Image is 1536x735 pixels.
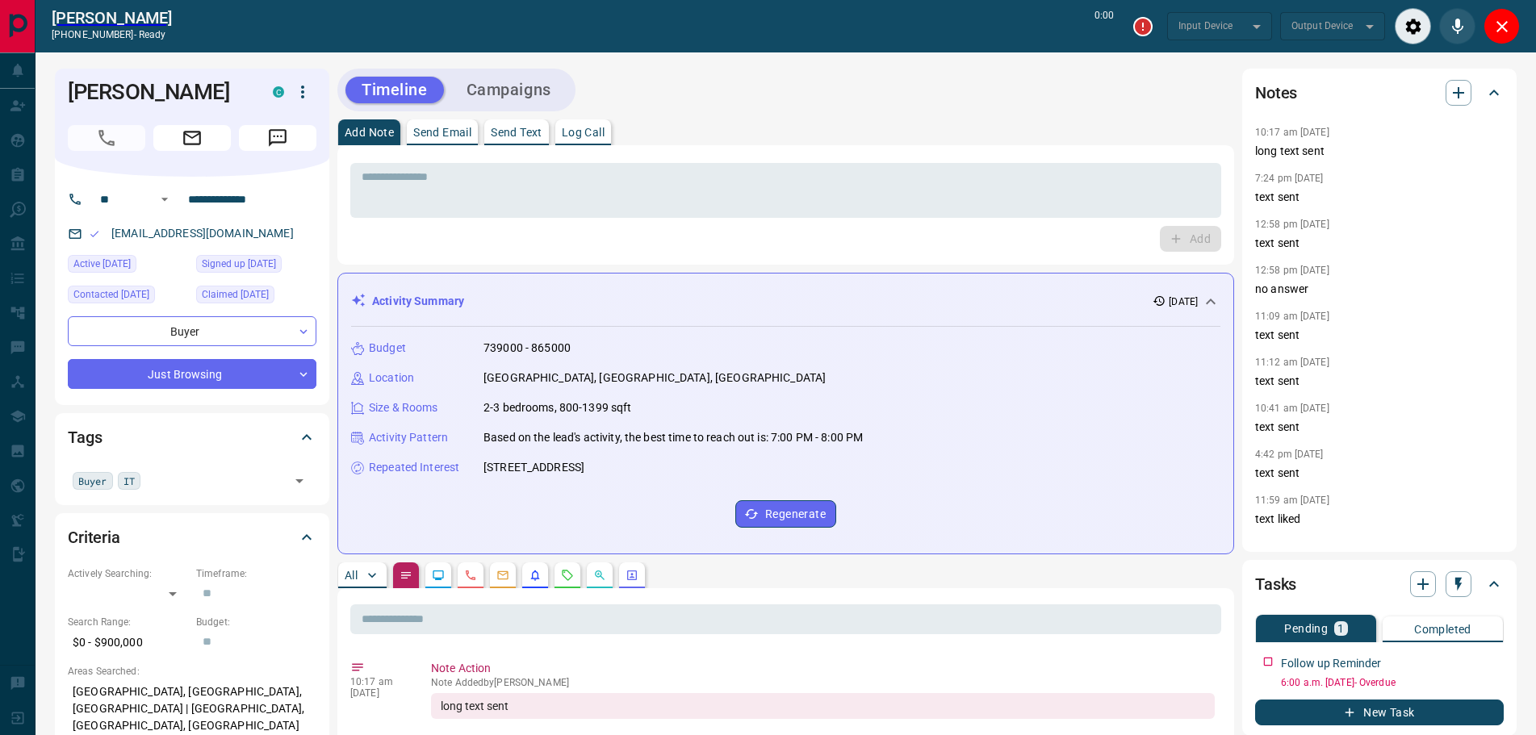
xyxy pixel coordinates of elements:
[483,399,632,416] p: 2-3 bedrooms, 800-1399 sqft
[239,125,316,151] span: Message
[1255,73,1504,112] div: Notes
[1255,235,1504,252] p: text sent
[1484,8,1520,44] div: Close
[68,418,316,457] div: Tags
[202,286,269,303] span: Claimed [DATE]
[68,424,102,450] h2: Tags
[1255,465,1504,482] p: text sent
[1255,511,1504,528] p: text liked
[1255,189,1504,206] p: text sent
[345,127,394,138] p: Add Note
[372,293,464,310] p: Activity Summary
[288,470,311,492] button: Open
[1281,655,1381,672] p: Follow up Reminder
[196,286,316,308] div: Tue Dec 26 2023
[68,79,249,105] h1: [PERSON_NAME]
[1255,541,1329,552] p: 11:33 am [DATE]
[496,569,509,582] svg: Emails
[1255,495,1329,506] p: 11:59 am [DATE]
[196,615,316,629] p: Budget:
[1169,294,1198,309] p: [DATE]
[68,316,316,346] div: Buyer
[561,569,574,582] svg: Requests
[1255,143,1504,160] p: long text sent
[593,569,606,582] svg: Opportunities
[73,286,149,303] span: Contacted [DATE]
[1255,127,1329,138] p: 10:17 am [DATE]
[483,370,826,386] p: [GEOGRAPHIC_DATA], [GEOGRAPHIC_DATA], [GEOGRAPHIC_DATA]
[68,615,188,629] p: Search Range:
[483,340,571,357] p: 739000 - 865000
[369,399,438,416] p: Size & Rooms
[68,524,120,550] h2: Criteria
[735,500,836,528] button: Regenerate
[196,566,316,581] p: Timeframe:
[1255,80,1297,106] h2: Notes
[369,429,448,446] p: Activity Pattern
[431,693,1215,719] div: long text sent
[351,286,1220,316] div: Activity Summary[DATE]
[1439,8,1475,44] div: Mute
[139,29,166,40] span: ready
[153,125,231,151] span: Email
[464,569,477,582] svg: Calls
[369,340,406,357] p: Budget
[1337,623,1344,634] p: 1
[626,569,638,582] svg: Agent Actions
[68,359,316,389] div: Just Browsing
[345,77,444,103] button: Timeline
[73,256,131,272] span: Active [DATE]
[450,77,567,103] button: Campaigns
[1094,8,1114,44] p: 0:00
[273,86,284,98] div: condos.ca
[1395,8,1431,44] div: Audio Settings
[202,256,276,272] span: Signed up [DATE]
[68,566,188,581] p: Actively Searching:
[483,459,584,476] p: [STREET_ADDRESS]
[1255,373,1504,390] p: text sent
[1255,419,1504,436] p: text sent
[1255,311,1329,322] p: 11:09 am [DATE]
[52,8,172,27] a: [PERSON_NAME]
[369,459,459,476] p: Repeated Interest
[1281,675,1504,690] p: 6:00 a.m. [DATE] - Overdue
[1414,624,1471,635] p: Completed
[562,127,605,138] p: Log Call
[1255,173,1324,184] p: 7:24 pm [DATE]
[1255,571,1296,597] h2: Tasks
[350,687,407,699] p: [DATE]
[78,473,107,489] span: Buyer
[432,569,445,582] svg: Lead Browsing Activity
[350,676,407,687] p: 10:17 am
[1255,403,1329,414] p: 10:41 am [DATE]
[345,570,358,581] p: All
[68,518,316,557] div: Criteria
[1255,565,1504,603] div: Tasks
[1255,357,1329,368] p: 11:12 am [DATE]
[68,664,316,679] p: Areas Searched:
[68,125,145,151] span: Call
[529,569,542,582] svg: Listing Alerts
[68,255,188,278] div: Sat May 31 2025
[1255,265,1329,276] p: 12:58 pm [DATE]
[431,660,1215,677] p: Note Action
[111,227,294,240] a: [EMAIL_ADDRESS][DOMAIN_NAME]
[68,286,188,308] div: Mon May 06 2024
[155,190,174,209] button: Open
[1255,327,1504,344] p: text sent
[1284,623,1328,634] p: Pending
[369,370,414,386] p: Location
[491,127,542,138] p: Send Text
[196,255,316,278] div: Tue Dec 26 2023
[483,429,863,446] p: Based on the lead's activity, the best time to reach out is: 7:00 PM - 8:00 PM
[89,228,100,240] svg: Email Valid
[1255,449,1324,460] p: 4:42 pm [DATE]
[1255,700,1504,725] button: New Task
[123,473,135,489] span: IT
[413,127,471,138] p: Send Email
[68,629,188,656] p: $0 - $900,000
[1255,281,1504,298] p: no answer
[52,27,172,42] p: [PHONE_NUMBER] -
[400,569,412,582] svg: Notes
